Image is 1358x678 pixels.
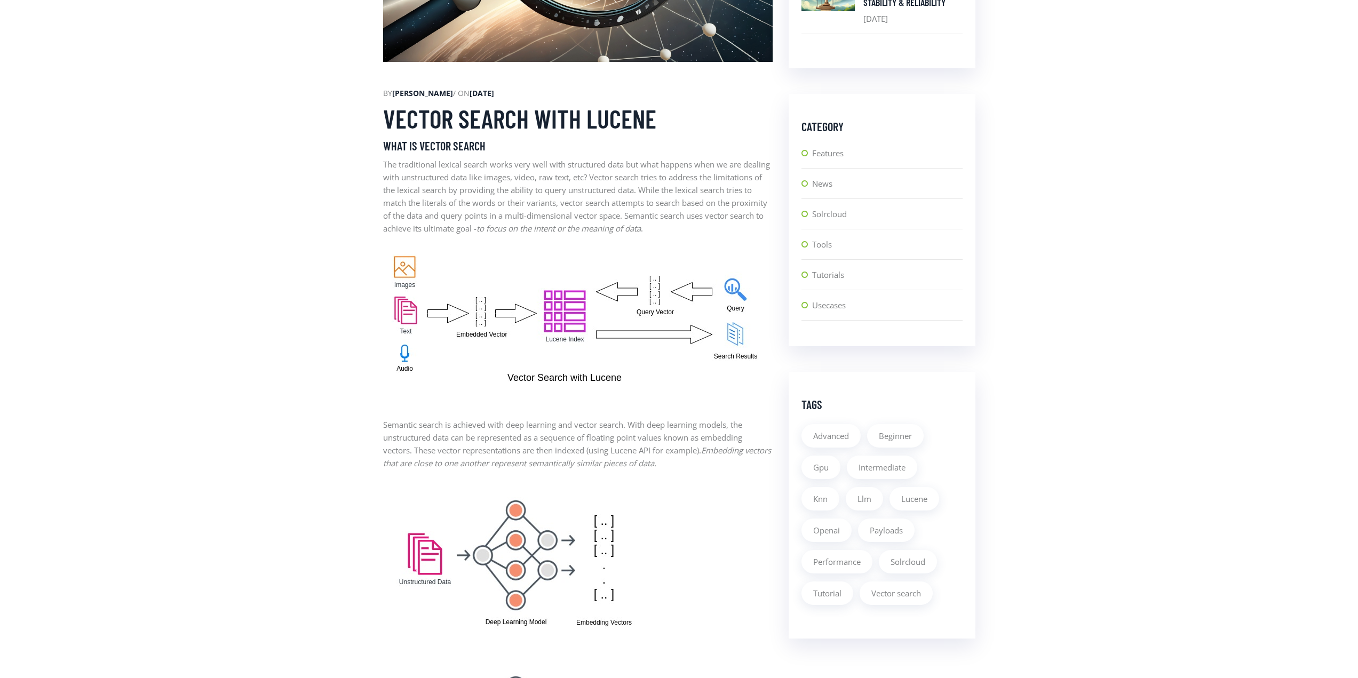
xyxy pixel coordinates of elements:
[812,299,963,320] a: Usecases
[867,424,924,448] a: Beginner
[801,487,839,511] a: Knn
[383,245,768,397] img: Vector search with Lucene diagram
[383,139,773,153] h4: What is vector search
[812,268,963,290] a: Tutorials
[846,487,883,511] a: Llm
[801,519,852,542] a: Openai
[801,550,872,573] a: Performance
[812,238,963,259] a: Tools
[383,418,773,469] p: Semantic search is achieved with deep learning and vector search. With deep learning models, the ...
[470,88,494,98] strong: [DATE]
[812,208,963,229] a: Solrcloud
[812,147,963,168] a: Features
[879,550,937,573] a: Solrcloud
[801,424,861,448] a: Advanced
[383,103,773,134] h2: Vector Search with Lucene
[801,456,840,479] a: Gpu
[477,223,641,234] em: to focus on the intent or the meaning of data
[801,397,963,411] h4: Tags
[383,445,771,468] em: Embedding vectors that are close to one another represent semantically similar pieces of data.
[392,88,453,98] strong: [PERSON_NAME]
[860,581,933,605] a: Vector search
[890,487,939,511] a: Lucene
[801,581,853,605] a: Tutorial
[383,158,773,235] p: The traditional lexical search works very well with structured data but what happens when we are ...
[858,519,915,542] a: Payloads
[801,119,963,133] h4: Category
[847,456,917,479] a: Intermediate
[383,87,773,99] div: by / on
[812,177,963,198] a: News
